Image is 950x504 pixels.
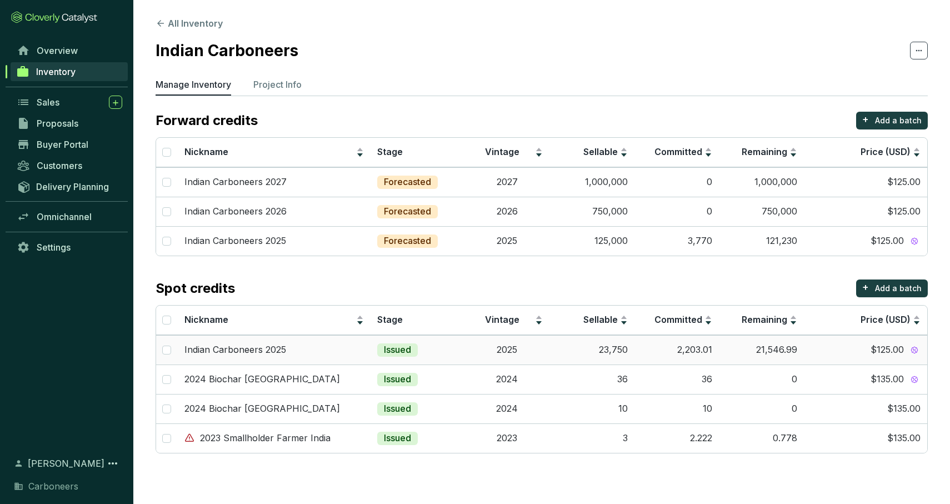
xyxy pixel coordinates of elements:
span: $125.00 [871,344,904,356]
span: Overview [37,45,78,56]
span: Price (USD) [861,314,911,325]
td: $135.00 [804,394,927,423]
td: 2024 [464,365,549,394]
span: Nickname [184,146,228,157]
span: Sales [37,97,59,108]
span: Stage [377,314,403,325]
span: Price (USD) [861,146,911,157]
p: Forecasted [384,176,431,188]
a: Sales [11,93,128,112]
p: Manage Inventory [156,78,231,91]
a: Omnichannel [11,207,128,226]
span: Sellable [583,146,618,157]
span: Delivery Planning [36,181,109,192]
td: 2,203.01 [634,335,719,365]
td: 3,770 [634,226,719,256]
td: 0 [634,167,719,197]
a: Overview [11,41,128,60]
td: 2.222 [634,423,719,453]
button: All Inventory [156,17,223,30]
td: 0 [634,197,719,226]
th: Stage [371,306,464,335]
h2: Indian Carboneers [156,39,298,62]
td: 36 [549,365,634,394]
span: Vintage [485,146,519,157]
button: +Add a batch [856,280,928,297]
p: Indian Carboneers 2026 [184,206,287,218]
p: Add a batch [875,115,922,126]
p: + [862,280,869,295]
p: 2023 Smallholder Farmer India [200,432,331,445]
td: 750,000 [549,197,634,226]
p: + [862,112,869,127]
a: Delivery Planning [11,177,128,196]
p: Issued [384,432,411,445]
td: $125.00 [804,197,927,226]
span: Remaining [742,314,787,325]
td: 0.778 [719,423,804,453]
td: 1,000,000 [719,167,804,197]
span: [PERSON_NAME] [28,457,104,470]
p: 2024 Biochar [GEOGRAPHIC_DATA] [184,373,340,386]
p: Add a batch [875,283,922,294]
span: Nickname [184,314,228,325]
span: Committed [654,314,702,325]
span: Customers [37,160,82,171]
td: 121,230 [719,226,804,256]
span: Carboneers [28,480,78,493]
span: Buyer Portal [37,139,88,150]
td: 36 [634,365,719,394]
p: Issued [384,344,411,356]
span: $125.00 [871,235,904,247]
td: 2025 [464,335,549,365]
button: +Add a batch [856,112,928,129]
p: Indian Carboneers 2027 [184,176,287,188]
span: Proposals [37,118,78,129]
span: Inventory [36,66,76,77]
td: 2024 [464,394,549,423]
p: Indian Carboneers 2025 [184,235,286,247]
td: 2023 [464,423,549,453]
span: Vintage [485,314,519,325]
td: 10 [634,394,719,423]
a: Settings [11,238,128,257]
p: Spot credits [156,280,235,297]
a: Inventory [11,62,128,81]
td: 23,750 [549,335,634,365]
span: Remaining [742,146,787,157]
td: $125.00 [804,167,927,197]
td: 0 [719,394,804,423]
td: 2027 [464,167,549,197]
p: Forecasted [384,206,431,218]
span: Committed [654,146,702,157]
p: Issued [384,373,411,386]
span: Settings [37,242,71,253]
p: 2024 Biochar [GEOGRAPHIC_DATA] [184,403,340,415]
span: $135.00 [871,373,904,386]
td: 1,000,000 [549,167,634,197]
td: 10 [549,394,634,423]
td: 750,000 [719,197,804,226]
td: $135.00 [804,423,927,453]
th: Stage [371,138,464,167]
p: Forecasted [384,235,431,247]
a: Buyer Portal [11,135,128,154]
p: Project Info [253,78,302,91]
td: 0 [719,365,804,394]
a: Proposals [11,114,128,133]
p: Indian Carboneers 2025 [184,344,286,356]
span: Sellable [583,314,618,325]
td: 3 [549,423,634,453]
p: Issued [384,403,411,415]
td: 125,000 [549,226,634,256]
a: Customers [11,156,128,175]
span: Stage [377,146,403,157]
td: 21,546.99 [719,335,804,365]
span: Omnichannel [37,211,92,222]
p: Forward credits [156,112,258,129]
td: 2025 [464,226,549,256]
td: 2026 [464,197,549,226]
